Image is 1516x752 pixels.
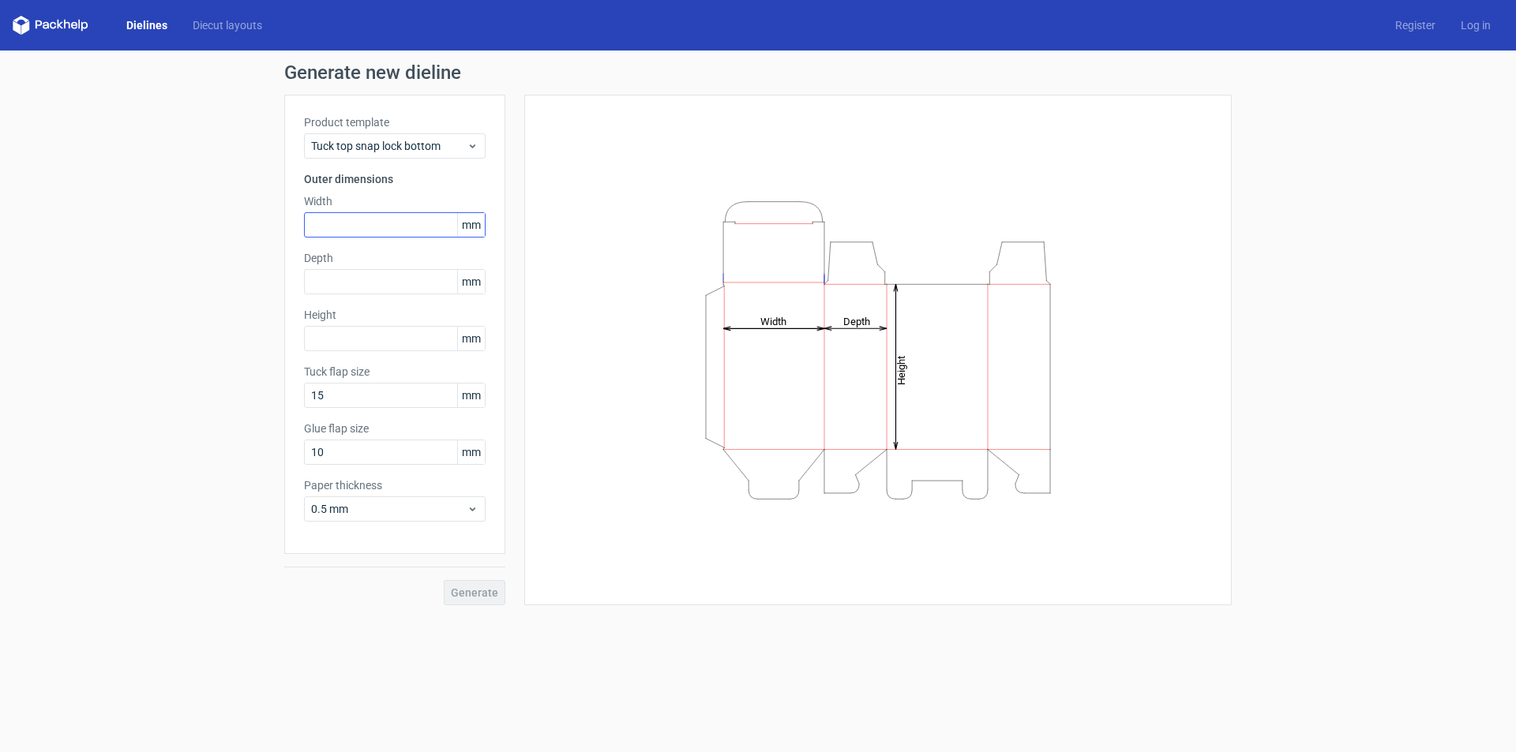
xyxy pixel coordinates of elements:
label: Glue flap size [304,421,486,436]
span: mm [457,383,485,407]
h1: Generate new dieline [284,63,1232,82]
label: Product template [304,114,486,130]
label: Paper thickness [304,477,486,493]
span: mm [457,270,485,294]
tspan: Width [760,315,786,327]
span: mm [457,440,485,464]
label: Tuck flap size [304,364,486,380]
span: Tuck top snap lock bottom [311,138,467,154]
a: Log in [1448,17,1503,33]
label: Height [304,307,486,323]
tspan: Depth [843,315,870,327]
h3: Outer dimensions [304,171,486,187]
a: Diecut layouts [180,17,275,33]
tspan: Height [895,355,907,384]
label: Depth [304,250,486,266]
span: mm [457,213,485,237]
span: mm [457,327,485,350]
label: Width [304,193,486,209]
span: 0.5 mm [311,501,467,517]
a: Register [1383,17,1448,33]
a: Dielines [114,17,180,33]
